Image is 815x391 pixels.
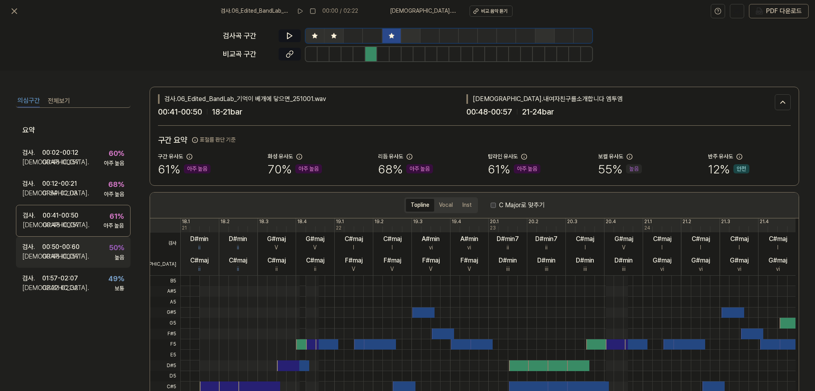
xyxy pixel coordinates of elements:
[522,105,554,118] span: 21 - 24 bar
[537,256,556,265] div: D#min
[306,234,324,244] div: G#maj
[769,234,787,244] div: C#maj
[737,265,741,273] div: vi
[583,265,587,273] div: iii
[756,8,763,15] img: PDF Download
[691,256,710,265] div: G#maj
[150,307,180,318] span: G#5
[576,256,594,265] div: D#min
[42,158,79,167] div: 00:48 - 00:57
[406,199,434,212] button: Topline
[42,274,78,283] div: 01:57 - 02:07
[460,234,478,244] div: A#min
[322,7,358,15] div: 00:00 / 02:22
[42,148,78,158] div: 00:02 - 00:12
[22,158,42,167] div: [DEMOGRAPHIC_DATA] .
[158,105,202,118] span: 00:41 - 00:50
[622,244,626,252] div: V
[313,244,317,252] div: V
[237,244,239,252] div: ii
[158,153,183,161] div: 구간 유사도
[108,273,124,285] div: 49 %
[488,153,518,161] div: 탑라인 유사도
[275,265,278,273] div: ii
[739,244,740,252] div: I
[108,179,124,191] div: 68 %
[490,218,499,225] div: 20.1
[490,225,496,231] div: 23
[692,234,710,244] div: C#maj
[406,164,433,174] div: 아주 높음
[653,256,671,265] div: G#maj
[760,218,769,225] div: 21.4
[150,276,180,286] span: B5
[43,220,80,230] div: 00:48 - 00:57
[353,244,354,252] div: I
[43,211,78,220] div: 00:41 - 00:50
[730,234,749,244] div: C#maj
[711,4,725,18] button: help
[150,254,180,275] span: [DEMOGRAPHIC_DATA]
[730,256,749,265] div: G#maj
[374,218,384,225] div: 19.2
[182,218,190,225] div: 18.1
[268,161,322,177] div: 70 %
[378,161,433,177] div: 68 %
[22,252,42,261] div: [DEMOGRAPHIC_DATA] .
[466,94,775,104] div: [DEMOGRAPHIC_DATA] . 내여자친구를소개합니다 엠투엠
[429,265,433,273] div: V
[776,265,780,273] div: vi
[336,218,344,225] div: 19.1
[23,220,43,230] div: [DEMOGRAPHIC_DATA] .
[714,7,721,15] svg: help
[16,119,131,142] div: 요약
[275,244,278,252] div: V
[220,218,230,225] div: 18.2
[585,244,586,252] div: I
[460,256,478,265] div: F#maj
[481,8,507,15] div: 비교 음악 듣기
[497,234,519,244] div: D#min7
[458,199,476,212] button: Inst
[198,265,201,273] div: ii
[150,339,180,350] span: F5
[190,234,209,244] div: D#min
[467,244,471,252] div: vi
[766,6,802,16] div: PDF 다운로드
[614,234,633,244] div: G#maj
[390,7,460,15] span: [DEMOGRAPHIC_DATA] . 내여자친구를소개합니다 엠투엠
[598,161,642,177] div: 55 %
[198,244,201,252] div: ii
[567,218,577,225] div: 20.3
[434,199,458,212] button: Vocal
[545,265,548,273] div: iii
[378,153,403,161] div: 리듬 유사도
[499,200,545,210] label: C Major로 맞추기
[466,105,512,118] span: 00:48 - 00:57
[777,244,778,252] div: I
[259,218,269,225] div: 18.3
[115,254,124,262] div: 높음
[22,148,42,158] div: 검사 .
[514,164,540,174] div: 아주 높음
[614,256,633,265] div: D#min
[23,211,43,220] div: 검사 .
[103,222,124,230] div: 아주 높음
[470,6,513,17] button: 비교 음악 듣기
[237,265,239,273] div: ii
[468,265,471,273] div: V
[336,225,341,231] div: 22
[268,153,293,161] div: 화성 유사도
[48,95,70,107] button: 전체보기
[150,360,180,371] span: D#5
[429,244,433,252] div: vi
[314,265,316,273] div: ii
[212,105,242,118] span: 18 - 21 bar
[352,265,355,273] div: V
[644,218,652,225] div: 21.1
[42,179,77,189] div: 00:12 - 00:21
[700,244,701,252] div: I
[295,164,322,174] div: 아주 높음
[644,225,650,231] div: 24
[184,164,211,174] div: 아주 높음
